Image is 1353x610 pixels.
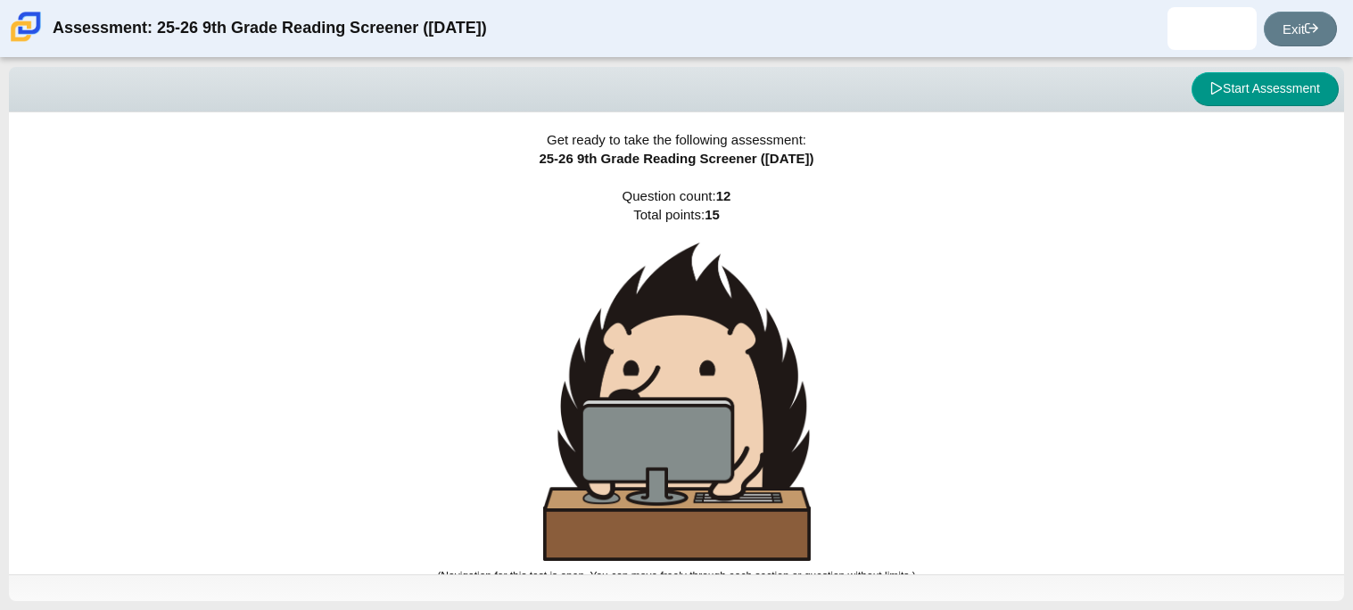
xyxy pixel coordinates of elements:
[437,188,915,582] span: Question count: Total points:
[539,151,813,166] span: 25-26 9th Grade Reading Screener ([DATE])
[543,243,811,561] img: hedgehog-behind-computer-large.png
[7,33,45,48] a: Carmen School of Science & Technology
[7,8,45,45] img: Carmen School of Science & Technology
[1192,72,1339,106] button: Start Assessment
[437,570,915,582] small: (Navigation for this test is open. You can move freely through each section or question without l...
[547,132,806,147] span: Get ready to take the following assessment:
[1264,12,1337,46] a: Exit
[705,207,720,222] b: 15
[716,188,731,203] b: 12
[53,7,487,50] div: Assessment: 25-26 9th Grade Reading Screener ([DATE])
[1198,14,1226,43] img: makiyla.jones.fGVc1o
